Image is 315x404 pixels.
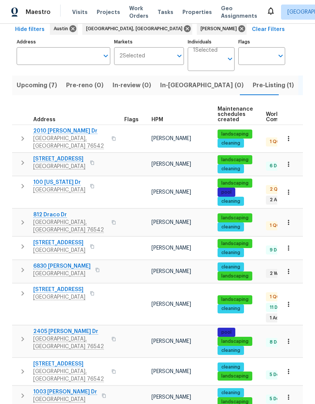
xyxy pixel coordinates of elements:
[267,186,284,193] span: 2 QC
[218,215,252,221] span: landscaping
[97,8,120,16] span: Projects
[267,163,289,169] span: 6 Done
[218,189,235,196] span: pool
[50,23,78,35] div: Austin
[218,131,252,137] span: landscaping
[225,54,235,64] button: Open
[267,339,289,345] span: 8 Done
[151,339,191,344] span: [PERSON_NAME]
[151,136,191,141] span: [PERSON_NAME]
[33,117,56,122] span: Address
[267,304,289,311] span: 11 Done
[26,8,51,16] span: Maestro
[218,390,243,396] span: cleaning
[119,53,145,59] span: 2 Selected
[15,25,45,34] span: Hide filters
[151,369,191,374] span: [PERSON_NAME]
[201,25,240,32] span: [PERSON_NAME]
[218,224,243,230] span: cleaning
[188,40,235,44] label: Individuals
[182,8,212,16] span: Properties
[129,5,148,20] span: Work Orders
[218,198,243,205] span: cleaning
[218,296,252,303] span: landscaping
[266,112,313,122] span: Work Order Completion
[218,373,252,379] span: landscaping
[253,80,294,91] span: Pre-Listing (1)
[267,270,285,277] span: 2 WIP
[267,396,288,402] span: 5 Done
[267,139,283,145] span: 1 QC
[267,247,289,253] span: 9 Done
[218,264,243,270] span: cleaning
[151,220,191,225] span: [PERSON_NAME]
[249,23,288,37] button: Clear Filters
[151,302,191,307] span: [PERSON_NAME]
[54,25,71,32] span: Austin
[218,166,243,172] span: cleaning
[218,241,252,247] span: landscaping
[267,222,283,229] span: 1 QC
[267,315,298,321] span: 1 Accepted
[72,8,88,16] span: Visits
[267,294,283,300] span: 1 QC
[151,190,191,195] span: [PERSON_NAME]
[114,40,184,44] label: Markets
[100,51,111,61] button: Open
[218,250,243,256] span: cleaning
[82,23,192,35] div: [GEOGRAPHIC_DATA], [GEOGRAPHIC_DATA]
[238,40,285,44] label: Flags
[218,364,243,370] span: cleaning
[218,329,235,336] span: pool
[218,140,243,146] span: cleaning
[218,347,243,354] span: cleaning
[17,80,57,91] span: Upcoming (7)
[17,40,110,44] label: Address
[160,80,244,91] span: In-[GEOGRAPHIC_DATA] (0)
[151,162,191,167] span: [PERSON_NAME]
[218,157,252,163] span: landscaping
[252,25,285,34] span: Clear Filters
[267,197,300,203] span: 2 Accepted
[12,23,48,37] button: Hide filters
[275,51,286,61] button: Open
[124,117,139,122] span: Flags
[267,372,288,378] span: 5 Done
[221,5,257,20] span: Geo Assignments
[218,305,243,312] span: cleaning
[157,9,173,15] span: Tasks
[151,117,163,122] span: HPM
[218,180,252,187] span: landscaping
[218,338,252,345] span: landscaping
[113,80,151,91] span: In-review (0)
[197,23,247,35] div: [PERSON_NAME]
[151,395,191,400] span: [PERSON_NAME]
[218,273,252,279] span: landscaping
[86,25,185,32] span: [GEOGRAPHIC_DATA], [GEOGRAPHIC_DATA]
[193,47,218,54] span: 1 Selected
[151,245,191,251] span: [PERSON_NAME]
[66,80,103,91] span: Pre-reno (0)
[218,106,253,122] span: Maintenance schedules created
[151,269,191,274] span: [PERSON_NAME]
[174,51,185,61] button: Open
